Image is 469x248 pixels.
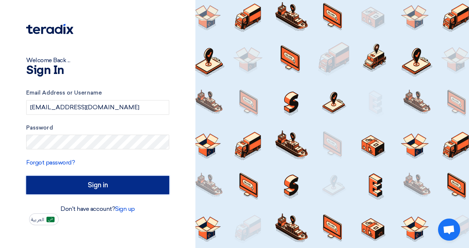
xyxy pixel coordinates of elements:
[26,56,169,65] div: Welcome Back ...
[46,217,55,222] img: ar-AR.png
[26,176,169,194] input: Sign in
[26,24,73,34] img: Teradix logo
[26,159,75,166] a: Forgot password?
[26,65,169,77] h1: Sign In
[438,219,460,241] div: Open chat
[26,89,169,97] label: Email Address or Username
[31,217,44,222] span: العربية
[115,205,135,212] a: Sign up
[26,100,169,115] input: Enter your business email or username
[29,213,59,225] button: العربية
[26,124,169,132] label: Password
[26,205,169,213] div: Don't have account?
